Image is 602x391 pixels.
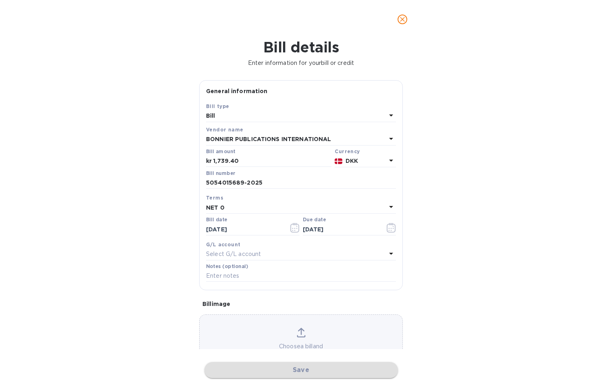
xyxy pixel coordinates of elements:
[346,158,358,164] b: DKK
[206,218,227,223] label: Bill date
[206,88,268,94] b: General information
[206,103,229,109] b: Bill type
[335,158,342,164] img: DKK
[206,250,261,258] p: Select G/L account
[206,127,243,133] b: Vendor name
[206,204,225,211] b: NET 0
[393,10,412,29] button: close
[200,342,402,359] p: Choose a bill and drag it here
[335,148,360,154] b: Currency
[206,270,396,282] input: Enter notes
[206,149,235,154] label: Bill amount
[303,218,326,223] label: Due date
[202,300,400,308] p: Bill image
[206,155,213,167] div: kr
[206,223,282,235] input: Select date
[206,264,248,269] label: Notes (optional)
[206,136,331,142] b: BONNIER PUBLICATIONS INTERNATIONAL
[206,177,396,189] input: Enter bill number
[206,241,240,247] b: G/L account
[206,171,235,176] label: Bill number
[206,195,223,201] b: Terms
[6,39,596,56] h1: Bill details
[206,112,215,119] b: Bill
[303,223,379,235] input: Due date
[213,155,331,167] input: kr Enter bill amount
[6,59,596,67] p: Enter information for your bill or credit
